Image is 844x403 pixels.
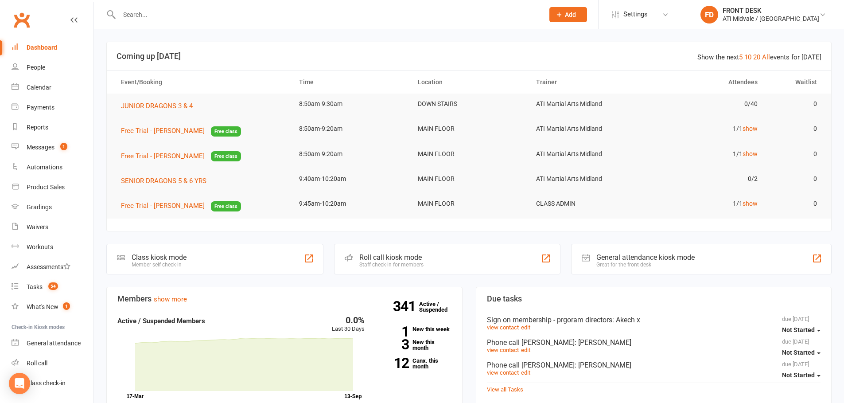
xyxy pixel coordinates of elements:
[27,84,51,91] div: Calendar
[291,144,410,164] td: 8:50am-9:20am
[12,98,93,117] a: Payments
[27,303,58,310] div: What's New
[48,282,58,290] span: 54
[27,184,65,191] div: Product Sales
[647,118,766,139] td: 1/1
[11,9,33,31] a: Clubworx
[378,325,409,338] strong: 1
[739,53,743,61] a: 5
[419,294,458,319] a: 341Active / Suspended
[410,168,529,189] td: MAIN FLOOR
[27,124,48,131] div: Reports
[12,237,93,257] a: Workouts
[766,193,825,214] td: 0
[121,101,199,111] button: JUNIOR DRAGONS 3 & 4
[27,144,54,151] div: Messages
[766,94,825,114] td: 0
[117,8,538,21] input: Search...
[359,253,424,262] div: Roll call kiosk mode
[27,44,57,51] div: Dashboard
[27,340,81,347] div: General attendance
[700,6,718,23] div: FD
[12,177,93,197] a: Product Sales
[743,125,758,132] a: show
[12,197,93,217] a: Gradings
[12,333,93,353] a: General attendance kiosk mode
[27,243,53,250] div: Workouts
[521,347,530,353] a: edit
[378,356,409,370] strong: 12
[12,277,93,297] a: Tasks 54
[743,200,758,207] a: show
[762,53,770,61] a: All
[121,151,241,162] button: Free Trial - [PERSON_NAME]Free class
[12,58,93,78] a: People
[12,137,93,157] a: Messages 1
[487,324,519,331] a: view contact
[697,52,821,63] div: Show the next events for [DATE]
[332,316,365,334] div: Last 30 Days
[549,7,587,22] button: Add
[410,118,529,139] td: MAIN FLOOR
[766,144,825,164] td: 0
[113,71,291,94] th: Event/Booking
[291,71,410,94] th: Time
[528,144,647,164] td: ATI Martial Arts Midland
[378,326,451,332] a: 1New this week
[291,94,410,114] td: 8:50am-9:30am
[121,202,205,210] span: Free Trial - [PERSON_NAME]
[9,373,30,394] div: Open Intercom Messenger
[121,152,205,160] span: Free Trial - [PERSON_NAME]
[27,203,52,211] div: Gradings
[12,38,93,58] a: Dashboard
[410,193,529,214] td: MAIN FLOOR
[27,360,47,367] div: Roll call
[12,257,93,277] a: Assessments
[121,127,205,135] span: Free Trial - [PERSON_NAME]
[12,217,93,237] a: Waivers
[410,94,529,114] td: DOWN STAIRS
[487,361,821,369] div: Phone call [PERSON_NAME]
[596,262,695,268] div: Great for the front desk
[596,253,695,262] div: General attendance kiosk mode
[647,144,766,164] td: 1/1
[27,283,43,290] div: Tasks
[766,71,825,94] th: Waitlist
[378,339,451,351] a: 3New this month
[121,102,193,110] span: JUNIOR DRAGONS 3 & 4
[154,295,187,303] a: show more
[744,53,751,61] a: 10
[378,338,409,351] strong: 3
[121,177,206,185] span: SENIOR DRAGONS 5 & 6 YRS
[528,118,647,139] td: ATI Martial Arts Midland
[575,338,631,347] span: : [PERSON_NAME]
[211,151,241,161] span: Free class
[117,317,205,325] strong: Active / Suspended Members
[575,361,631,369] span: : [PERSON_NAME]
[132,262,187,268] div: Member self check-in
[487,316,821,324] div: Sign on membership - prgoram directors
[393,300,419,313] strong: 341
[782,345,821,361] button: Not Started
[723,7,819,15] div: FRONT DESK
[60,143,67,150] span: 1
[623,4,648,24] span: Settings
[521,324,530,331] a: edit
[410,144,529,164] td: MAIN FLOOR
[782,372,815,379] span: Not Started
[117,52,821,61] h3: Coming up [DATE]
[121,125,241,137] button: Free Trial - [PERSON_NAME]Free class
[723,15,819,23] div: ATI Midvale / [GEOGRAPHIC_DATA]
[27,164,62,171] div: Automations
[12,373,93,393] a: Class kiosk mode
[487,369,519,376] a: view contact
[12,78,93,98] a: Calendar
[487,386,523,393] a: View all Tasks
[565,11,576,18] span: Add
[487,347,519,353] a: view contact
[291,193,410,214] td: 9:45am-10:20am
[211,201,241,211] span: Free class
[782,326,815,333] span: Not Started
[782,322,821,338] button: Not Started
[521,369,530,376] a: edit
